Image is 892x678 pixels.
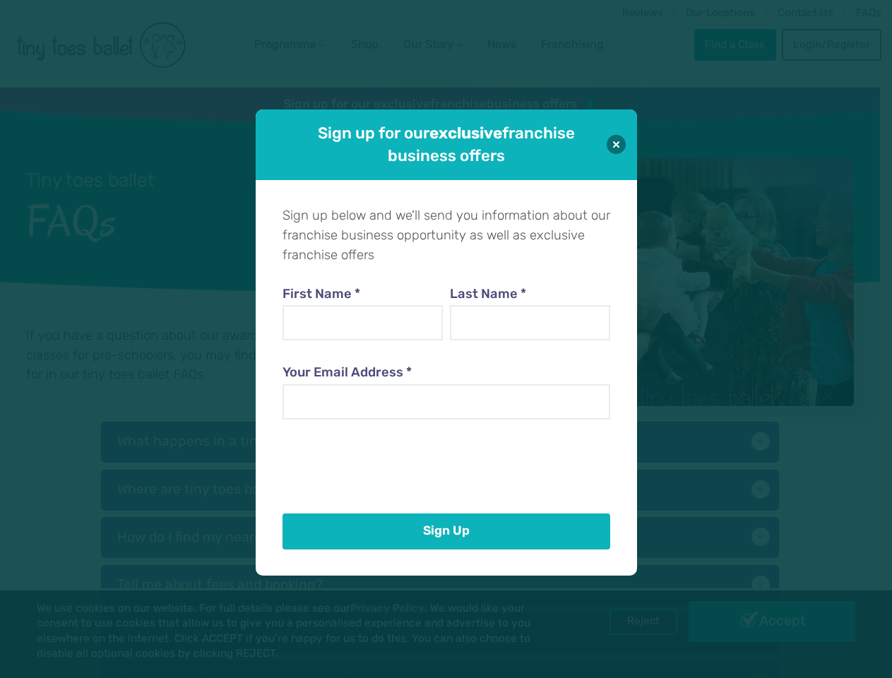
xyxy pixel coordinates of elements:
strong: exclusive [429,124,502,143]
button: Sign Up [283,513,610,549]
label: Last Name * [450,285,611,304]
iframe: reCAPTCHA [283,436,497,491]
label: First Name * [283,285,444,304]
p: Sign up below and we'll send you information about our franchise business opportunity as well as ... [283,206,610,265]
label: Your Email Address * [283,363,610,383]
h1: Sign up for our franchise business offers [295,122,597,167]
